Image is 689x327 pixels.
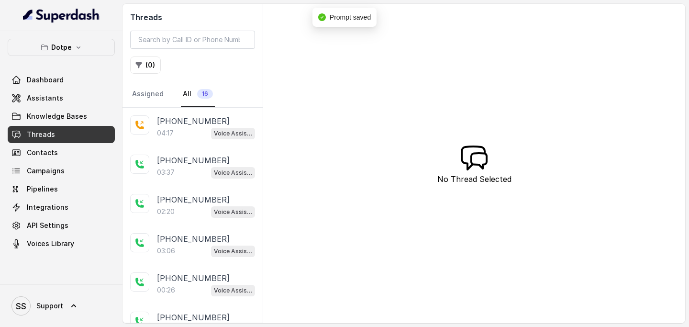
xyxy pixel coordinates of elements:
a: Knowledge Bases [8,108,115,125]
p: 02:20 [157,207,175,216]
span: Assistants [27,93,63,103]
input: Search by Call ID or Phone Number [130,31,255,49]
p: [PHONE_NUMBER] [157,115,230,127]
p: 03:06 [157,246,175,256]
button: (0) [130,56,161,74]
a: Dashboard [8,71,115,89]
a: API Settings [8,217,115,234]
p: [PHONE_NUMBER] [157,155,230,166]
span: Contacts [27,148,58,158]
span: Campaigns [27,166,65,176]
a: Support [8,293,115,319]
p: Voice Assistant [214,207,252,217]
p: No Thread Selected [437,173,511,185]
p: 03:37 [157,168,175,177]
p: [PHONE_NUMBER] [157,233,230,245]
p: 04:17 [157,128,174,138]
span: Pipelines [27,184,58,194]
p: Voice Assistant [214,286,252,295]
span: Voices Library [27,239,74,248]
span: check-circle [318,13,326,21]
p: Voice Assistant [214,247,252,256]
p: [PHONE_NUMBER] [157,272,230,284]
p: 00:26 [157,285,175,295]
span: API Settings [27,221,68,230]
p: Voice Assistant [214,129,252,138]
nav: Tabs [130,81,255,107]
p: [PHONE_NUMBER] [157,194,230,205]
span: Dashboard [27,75,64,85]
a: Integrations [8,199,115,216]
img: light.svg [23,8,100,23]
h2: Threads [130,11,255,23]
span: 16 [197,89,213,99]
span: Integrations [27,203,68,212]
a: Pipelines [8,180,115,198]
p: Voice Assistant [214,168,252,178]
span: Threads [27,130,55,139]
a: Assigned [130,81,166,107]
a: Threads [8,126,115,143]
a: Contacts [8,144,115,161]
p: [PHONE_NUMBER] [157,312,230,323]
span: Knowledge Bases [27,112,87,121]
a: All16 [181,81,215,107]
p: Dotpe [51,42,72,53]
span: Prompt saved [330,13,371,21]
button: Dotpe [8,39,115,56]
a: Voices Library [8,235,115,252]
a: Assistants [8,90,115,107]
a: Campaigns [8,162,115,180]
text: SS [16,301,26,311]
span: Support [36,301,63,311]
